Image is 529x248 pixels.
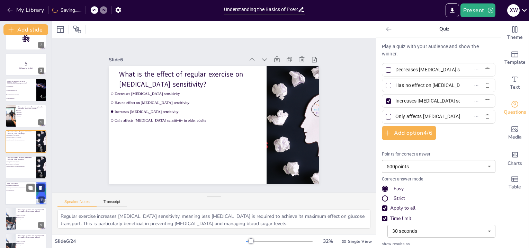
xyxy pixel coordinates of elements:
[17,245,36,245] span: [MEDICAL_DATA] system
[6,188,26,189] span: The amount of carbon dioxide produced during exercise
[224,5,298,15] input: Insert title
[115,99,213,114] span: Increases [MEDICAL_DATA] sensitivity
[18,234,44,238] p: Which organ system is primarily responsible for oxygen transport during exercise?
[38,171,44,177] div: 7
[382,185,495,192] div: Easy
[7,161,26,162] span: Decreases [MEDICAL_DATA] sensitivity
[382,215,495,222] div: Time limit
[6,105,46,127] div: 5
[7,135,26,136] span: Decreases [MEDICAL_DATA] sensitivity
[5,5,47,16] button: My Library
[7,166,26,167] span: Only affects [MEDICAL_DATA] sensitivity in older adults
[6,207,46,230] div: 9
[501,71,529,96] div: Add text boxes
[55,24,66,35] div: Layout
[17,215,36,216] span: [MEDICAL_DATA] system
[57,210,370,229] textarea: Regular exercise increases [MEDICAL_DATA] sensitivity, meaning less [MEDICAL_DATA] is required to...
[382,195,495,202] div: Strict
[395,112,460,122] input: Option 4
[73,25,81,34] span: Position
[6,53,46,76] div: 3
[6,190,26,191] span: The resting metabolic rate
[115,46,251,67] div: Slide 6
[7,140,26,141] span: Only affects [MEDICAL_DATA] sensitivity in older adults
[17,110,36,111] span: Type I fibers
[501,96,529,121] div: Get real-time input from your audience
[38,119,44,125] div: 5
[6,156,46,179] div: 7
[7,98,36,99] span: To reduce respiratory rate
[116,90,214,105] span: Has no effect on [MEDICAL_DATA] sensitivity
[508,160,522,167] span: Charts
[507,34,523,41] span: Theme
[6,79,46,101] div: 4
[390,215,411,222] div: Time limit
[501,46,529,71] div: Add ready made slides
[394,195,405,202] div: Strict
[507,4,520,17] div: X W
[6,27,46,50] div: 2
[17,217,36,218] span: Cardiovascular system
[7,139,26,139] span: Increases [MEDICAL_DATA] sensitivity
[38,222,44,228] div: 9
[382,43,495,57] p: Play a quiz with your audience and show the winner.
[507,3,520,17] button: X W
[97,200,127,207] button: Transcript
[8,60,44,68] p: 5
[382,160,495,173] div: 500 points
[52,7,81,14] div: Saving......
[501,170,529,195] div: Add a table
[17,243,36,243] span: Cardiovascular system
[26,184,35,192] button: Duplicate Slide
[382,205,495,212] div: Apply to all
[320,238,336,245] div: 32 %
[501,21,529,46] div: Change the overall theme
[17,239,36,240] span: Nervous system
[7,183,34,185] p: What is VO2 max?
[6,185,26,186] span: The maximum heart rate during exercise
[55,238,246,245] div: Slide 6 / 24
[5,181,47,205] div: 8
[7,80,34,84] p: What is the primary role of the [MEDICAL_DATA] during exercise?
[395,80,460,90] input: Option 2
[38,145,44,151] div: 6
[395,96,460,106] input: Option 3
[19,67,33,69] strong: Get Ready for the Quiz!
[36,184,45,192] button: Delete Slide
[8,131,34,135] p: What is the effect of regular exercise on [MEDICAL_DATA] sensitivity?
[117,81,215,96] span: Decreases [MEDICAL_DATA] sensitivity
[123,60,261,94] p: What is the effect of regular exercise on [MEDICAL_DATA] sensitivity?
[387,225,495,238] div: 30 seconds
[460,3,495,17] button: Present
[38,94,44,100] div: 4
[508,133,522,141] span: Media
[57,200,97,207] button: Speaker Notes
[382,176,495,183] p: Correct answer mode
[38,42,44,48] div: 2
[382,241,495,247] span: Show results as
[114,108,212,122] span: Only affects [MEDICAL_DATA] sensitivity in older adults
[382,126,436,140] button: Add option4/6
[501,121,529,145] div: Add images, graphics, shapes or video
[7,94,36,95] span: To increase heart rate and cardiac output
[8,157,34,160] p: What is the effect of regular exercise on [MEDICAL_DATA] sensitivity?
[509,183,521,191] span: Table
[7,90,36,91] span: To maintain parasympathetic tone
[6,130,46,153] div: 6
[504,59,526,66] span: Template
[395,65,460,75] input: Option 1
[394,21,494,37] p: Quiz
[501,145,529,170] div: Add charts and graphs
[17,114,36,114] span: Type IIx fibers
[18,209,44,213] p: Which organ system is primarily responsible for oxygen transport during exercise?
[446,3,459,17] button: Export to PowerPoint
[7,165,26,165] span: Increases [MEDICAL_DATA] sensitivity
[510,83,520,91] span: Text
[6,187,26,188] span: The highest rate of oxygen consumption during intense activity
[3,24,48,35] button: Add slide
